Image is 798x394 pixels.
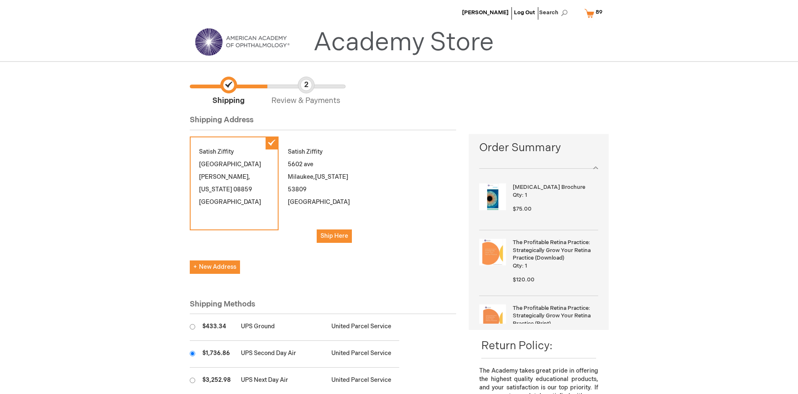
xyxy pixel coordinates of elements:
span: New Address [194,263,236,270]
span: $120.00 [513,276,535,283]
span: 1 [525,263,527,269]
div: Satish Ziffity [GEOGRAPHIC_DATA] [PERSON_NAME] 08859 [GEOGRAPHIC_DATA] [190,136,279,230]
strong: The Profitable Retina Practice: Strategically Grow Your Retina Practice (Print) [513,304,596,328]
div: Shipping Address [190,115,457,130]
div: Shipping Methods [190,299,457,314]
td: United Parcel Service [327,341,399,368]
span: $3,252.98 [202,376,231,384]
div: Satish Ziffity 5602 ave Milaukee 53809 [GEOGRAPHIC_DATA] [279,136,367,252]
button: Ship Here [317,229,352,243]
span: Ship Here [320,232,348,239]
img: The Profitable Retina Practice: Strategically Grow Your Retina Practice (Download) [479,239,506,265]
span: , [248,173,250,180]
span: Order Summary [479,140,598,160]
a: Log Out [514,9,535,16]
span: $433.34 [202,323,226,330]
a: Academy Store [313,28,494,58]
span: [US_STATE] [199,186,232,193]
span: $1,736.86 [202,350,230,357]
span: 1 [525,192,527,198]
strong: The Profitable Retina Practice: Strategically Grow Your Retina Practice (Download) [513,239,596,262]
span: Qty [513,192,522,198]
span: Shipping [190,77,267,106]
a: [PERSON_NAME] [462,9,509,16]
span: 89 [596,9,602,15]
td: UPS Second Day Air [237,341,327,368]
span: [US_STATE] [315,173,348,180]
span: Search [539,4,571,21]
span: Return Policy: [481,340,553,353]
img: Amblyopia Brochure [479,183,506,210]
strong: [MEDICAL_DATA] Brochure [513,183,596,191]
a: 89 [583,6,608,21]
td: UPS Ground [237,314,327,341]
img: The Profitable Retina Practice: Strategically Grow Your Retina Practice (Print) [479,304,506,331]
span: , [313,173,315,180]
span: $75.00 [513,206,532,212]
td: United Parcel Service [327,314,399,341]
span: Review & Payments [267,77,345,106]
span: Qty [513,263,522,269]
button: New Address [190,260,240,274]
